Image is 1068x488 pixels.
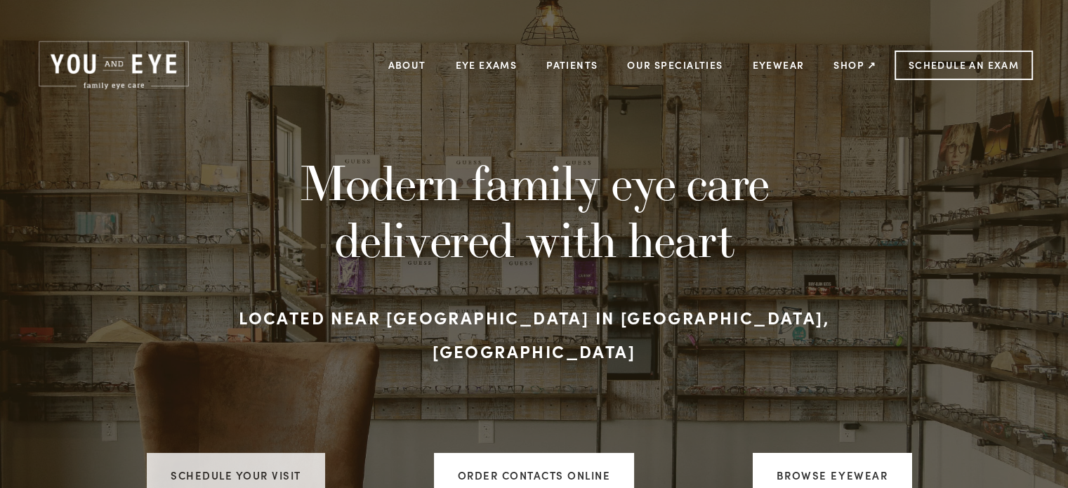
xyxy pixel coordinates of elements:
a: Patients [546,54,598,76]
a: About [388,54,426,76]
a: Eyewear [752,54,804,76]
a: Schedule an Exam [895,51,1033,80]
a: Eye Exams [456,54,517,76]
a: Our Specialties [627,58,723,72]
h1: Modern family eye care delivered with heart [231,154,837,268]
strong: Located near [GEOGRAPHIC_DATA] in [GEOGRAPHIC_DATA], [GEOGRAPHIC_DATA] [239,305,835,362]
a: Shop ↗ [833,54,876,76]
img: Rochester, MN | You and Eye | Family Eye Care [35,39,192,92]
